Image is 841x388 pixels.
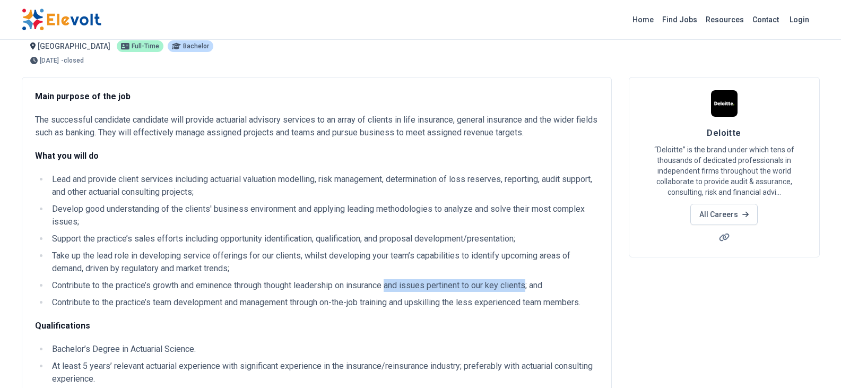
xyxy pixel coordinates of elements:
li: Take up the lead role in developing service offerings for our clients, whilst developing your tea... [49,249,599,275]
p: “Deloitte” is the brand under which tens of thousands of dedicated professionals in independent f... [642,144,807,197]
iframe: Chat Widget [788,337,841,388]
strong: Qualifications [35,321,90,331]
p: - closed [61,57,84,64]
span: [GEOGRAPHIC_DATA] [38,42,110,50]
li: Bachelor’s Degree in Actuarial Science. [49,343,599,356]
strong: Main purpose of the job [35,91,131,101]
span: Deloitte [707,128,741,138]
img: Deloitte [711,90,738,117]
li: Lead and provide client services including actuarial valuation modelling, risk management, determ... [49,173,599,199]
a: All Careers [690,204,758,225]
img: Elevolt [22,8,101,31]
a: Resources [701,11,748,28]
li: Develop good understanding of the clients' business environment and applying leading methodologie... [49,203,599,228]
li: Contribute to the practice’s team development and management through on-the-job training and upsk... [49,296,599,309]
strong: What you will do [35,151,99,161]
a: Login [783,9,816,30]
a: Contact [748,11,783,28]
li: Support the practice’s sales efforts including opportunity identification, qualification, and pro... [49,232,599,245]
a: Home [628,11,658,28]
span: [DATE] [40,57,59,64]
li: Contribute to the practice’s growth and eminence through thought leadership on insurance and issu... [49,279,599,292]
p: The successful candidate candidate will provide actuarial advisory services to an array of client... [35,114,599,139]
span: full-time [132,43,159,49]
span: bachelor [183,43,209,49]
li: At least 5 years’ relevant actuarial experience with significant experience in the insurance/rein... [49,360,599,385]
a: Find Jobs [658,11,701,28]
